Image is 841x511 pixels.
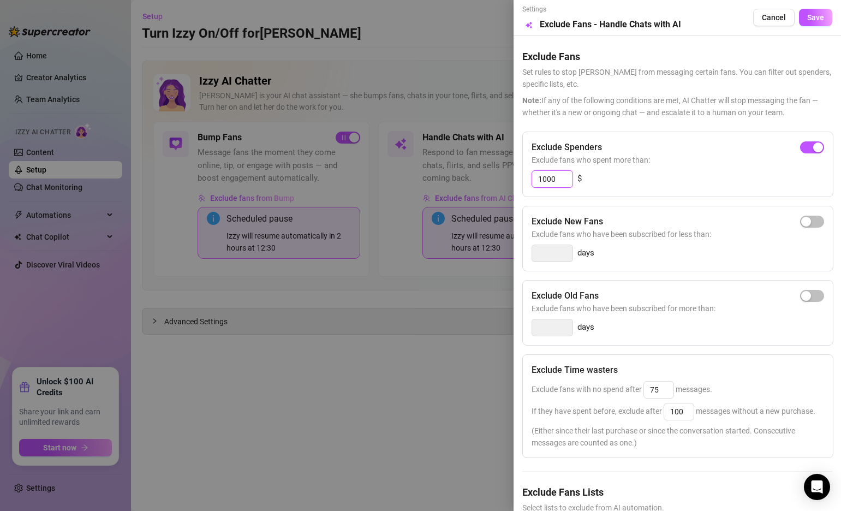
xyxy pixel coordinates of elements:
span: Exclude fans who spent more than: [532,154,824,166]
h5: Exclude Time wasters [532,364,618,377]
span: Note: [522,96,541,105]
span: days [577,247,594,260]
button: Cancel [753,9,795,26]
h5: Exclude Fans Lists [522,485,832,500]
span: (Either since their last purchase or since the conversation started. Consecutive messages are cou... [532,425,824,449]
button: Save [799,9,832,26]
h5: Exclude Fans [522,49,832,64]
span: If any of the following conditions are met, AI Chatter will stop messaging the fan — whether it's... [522,94,832,118]
span: If they have spent before, exclude after messages without a new purchase. [532,407,815,415]
span: Save [807,13,824,22]
span: Settings [522,4,681,15]
div: Open Intercom Messenger [804,474,830,500]
span: Set rules to stop [PERSON_NAME] from messaging certain fans. You can filter out spenders, specifi... [522,66,832,90]
h5: Exclude Old Fans [532,289,599,302]
span: Cancel [762,13,786,22]
span: $ [577,173,582,186]
span: days [577,321,594,334]
h5: Exclude Spenders [532,141,602,154]
h5: Exclude Fans - Handle Chats with AI [540,18,681,31]
span: Exclude fans who have been subscribed for more than: [532,302,824,314]
span: Exclude fans with no spend after messages. [532,385,712,394]
span: Exclude fans who have been subscribed for less than: [532,228,824,240]
h5: Exclude New Fans [532,215,603,228]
